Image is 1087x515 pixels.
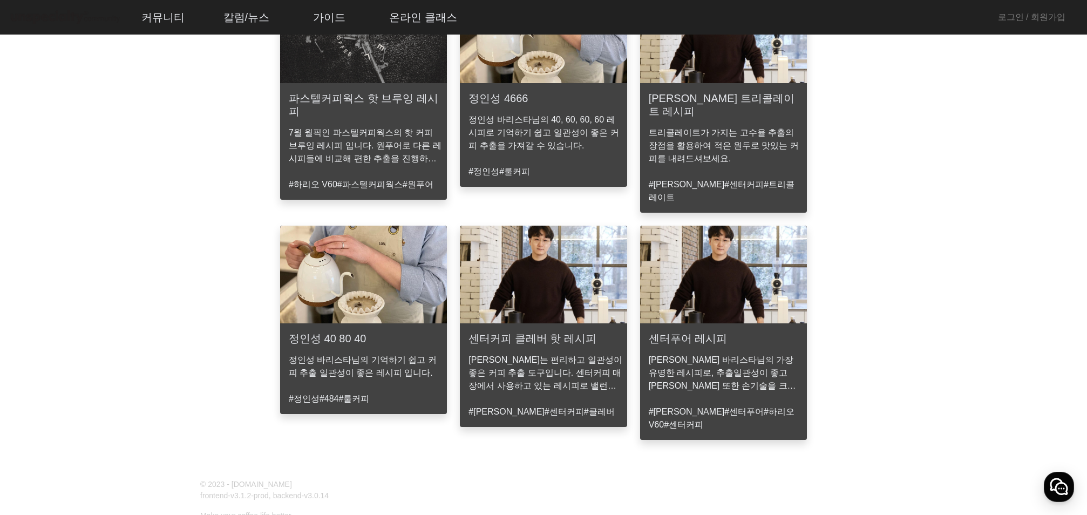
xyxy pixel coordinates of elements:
[194,479,537,502] p: © 2023 - [DOMAIN_NAME] frontend-v3.1.2-prod, backend-v3.0.14
[9,8,122,27] img: logo
[453,226,633,440] a: 센터커피 클레버 핫 레시피[PERSON_NAME]는 편리하고 일관성이 좋은 커피 추출 도구입니다. 센터커피 매장에서 사용하고 있는 레시피로 밸런스가 훌륭한 커피를 추출해보세요...
[649,180,724,189] a: #[PERSON_NAME]
[139,342,207,369] a: 설정
[289,180,337,189] a: #하리오 V60
[634,226,813,440] a: 센터푸어 레시피[PERSON_NAME] 바리스타님의 가장 유명한 레시피로, 추출일관성이 좋고 [PERSON_NAME] 또한 손기술을 크게 타지 않는 레시피입니다.#[PERSO...
[649,126,803,165] p: 트리콜레이트가 가지는 고수율 추출의 장점을 활용하여 적은 원두로 맛있는 커피를 내려드셔보세요.
[337,180,403,189] a: #파스텔커피웍스
[289,332,366,345] h3: 정인성 40 80 40
[167,358,180,367] span: 설정
[584,407,615,416] a: #클레버
[468,167,499,176] a: #정인성
[468,92,528,105] h3: 정인성 4666
[664,420,703,429] a: #센터커피
[320,394,339,403] a: #484
[468,332,596,345] h3: 센터커피 클레버 핫 레시피
[499,167,530,176] a: #룰커피
[289,394,320,403] a: #정인성
[649,407,724,416] a: #[PERSON_NAME]
[34,358,40,367] span: 홈
[649,354,803,392] p: [PERSON_NAME] 바리스타님의 가장 유명한 레시피로, 추출일관성이 좋고 [PERSON_NAME] 또한 손기술을 크게 타지 않는 레시피입니다.
[649,407,794,429] a: #하리오 V60
[289,92,438,118] h3: 파스텔커피웍스 핫 브루잉 레시피
[468,407,544,416] a: #[PERSON_NAME]
[381,3,466,32] a: 온라인 클래스
[289,126,443,165] p: 7월 월픽인 파스텔커피웍스의 핫 커피 브루잉 레시피 입니다. 원푸어로 다른 레시피들에 비교해 편한 추출을 진행하실 수 있습니다.
[998,11,1065,24] a: 로그인 / 회원가입
[468,354,622,392] p: [PERSON_NAME]는 편리하고 일관성이 좋은 커피 추출 도구입니다. 센터커피 매장에서 사용하고 있는 레시피로 밸런스가 훌륭한 커피를 추출해보세요.
[304,3,354,32] a: 가이드
[71,342,139,369] a: 대화
[724,407,764,416] a: #센터푸어
[403,180,433,189] a: #원푸어
[339,394,370,403] a: #룰커피
[133,3,193,32] a: 커뮤니티
[274,226,453,440] a: 정인성 40 80 40정인성 바리스타님의 기억하기 쉽고 커피 추출 일관성이 좋은 레시피 입니다.#정인성#484#룰커피
[289,354,443,380] p: 정인성 바리스타님의 기억하기 쉽고 커피 추출 일관성이 좋은 레시피 입니다.
[99,359,112,368] span: 대화
[468,113,622,152] p: 정인성 바리스타님의 40, 60, 60, 60 레시피로 기억하기 쉽고 일관성이 좋은 커피 추출을 가져갈 수 있습니다.
[545,407,584,416] a: #센터커피
[649,332,728,345] h3: 센터푸어 레시피
[215,3,278,32] a: 칼럼/뉴스
[649,92,798,118] h3: [PERSON_NAME] 트리콜레이트 레시피
[3,342,71,369] a: 홈
[724,180,764,189] a: #센터커피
